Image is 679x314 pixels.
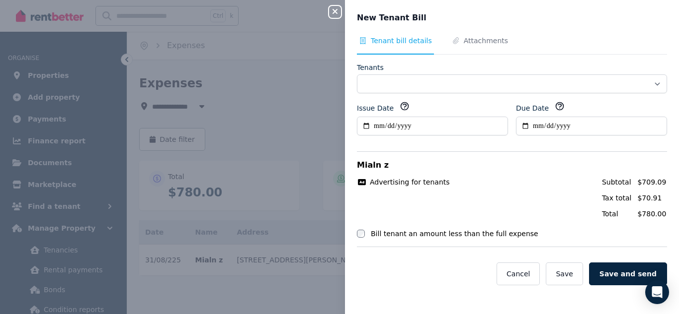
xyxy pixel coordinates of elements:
[371,229,538,239] label: Bill tenant an amount less than the full expense
[637,209,667,219] span: $780.00
[602,177,632,187] span: Subtotal
[464,36,508,46] span: Attachments
[497,262,540,285] button: Cancel
[371,36,432,46] span: Tenant bill details
[357,36,667,55] nav: Tabs
[637,193,667,203] span: $70.91
[357,63,384,72] label: Tenants
[602,193,632,203] span: Tax total
[357,12,426,24] span: New Tenant Bill
[645,280,669,304] div: Open Intercom Messenger
[516,103,549,113] label: Due Date
[357,160,389,170] span: Mialn z
[637,177,667,187] span: $709.09
[370,177,450,187] span: Advertising for tenants
[357,103,394,113] label: Issue Date
[589,262,667,285] button: Save and send
[602,209,632,219] span: Total
[546,262,583,285] button: Save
